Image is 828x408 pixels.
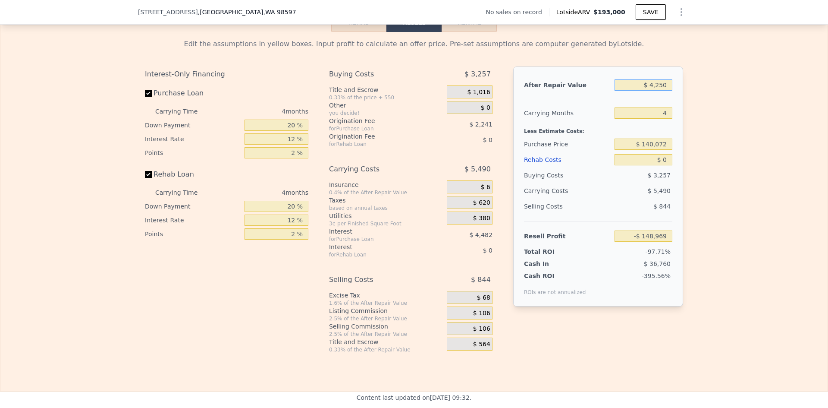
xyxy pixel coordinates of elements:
[329,220,443,227] div: 3¢ per Finished Square Foot
[145,227,241,241] div: Points
[329,141,425,148] div: for Rehab Loan
[329,85,443,94] div: Title and Escrow
[469,121,492,128] span: $ 2,241
[464,66,491,82] span: $ 3,257
[524,272,586,280] div: Cash ROI
[329,205,443,212] div: based on annual taxes
[329,196,443,205] div: Taxes
[524,77,611,93] div: After Repair Value
[483,136,492,143] span: $ 0
[155,104,211,118] div: Carrying Time
[593,9,625,16] span: $193,000
[329,125,425,132] div: for Purchase Loan
[329,346,443,353] div: 0.33% of the After Repair Value
[644,260,671,267] span: $ 36,760
[329,66,425,82] div: Buying Costs
[329,132,425,141] div: Origination Fee
[145,132,241,146] div: Interest Rate
[648,187,671,194] span: $ 5,490
[653,203,671,210] span: $ 844
[329,251,425,258] div: for Rehab Loan
[524,183,578,199] div: Carrying Costs
[469,231,492,238] span: $ 4,482
[329,322,443,331] div: Selling Commission
[473,310,490,317] span: $ 106
[329,236,425,243] div: for Purchase Loan
[145,167,241,182] label: Rehab Loan
[524,199,611,214] div: Selling Costs
[473,215,490,222] span: $ 380
[145,39,683,49] div: Edit the assumptions in yellow boxes. Input profit to calculate an offer price. Pre-set assumptio...
[329,161,425,177] div: Carrying Costs
[329,243,425,251] div: Interest
[467,89,490,96] span: $ 1,016
[329,227,425,236] div: Interest
[329,94,443,101] div: 0.33% of the price + 550
[524,121,672,136] div: Less Estimate Costs:
[524,259,578,268] div: Cash In
[329,117,425,125] div: Origination Fee
[329,101,443,110] div: Other
[473,199,490,207] span: $ 620
[483,247,492,254] span: $ 0
[329,307,443,315] div: Listing Commission
[329,212,443,220] div: Utilities
[329,315,443,322] div: 2.5% of the After Repair Value
[481,104,490,112] span: $ 0
[473,341,490,348] span: $ 564
[471,272,491,288] span: $ 844
[329,272,425,288] div: Selling Costs
[215,186,308,199] div: 4 months
[145,213,241,227] div: Interest Rate
[329,180,443,189] div: Insurance
[263,9,296,16] span: , WA 98597
[329,291,443,300] div: Excise Tax
[524,152,611,168] div: Rehab Costs
[464,161,491,177] span: $ 5,490
[329,110,443,117] div: you decide!
[145,118,241,132] div: Down Payment
[198,8,296,16] span: , [GEOGRAPHIC_DATA]
[524,136,611,152] div: Purchase Price
[215,104,308,118] div: 4 months
[648,172,671,179] span: $ 3,257
[329,300,443,307] div: 1.6% of the After Repair Value
[646,248,671,255] span: -97.71%
[524,247,578,256] div: Total ROI
[636,4,666,20] button: SAVE
[524,280,586,296] div: ROIs are not annualized
[524,168,611,183] div: Buying Costs
[145,199,241,213] div: Down Payment
[145,171,152,178] input: Rehab Loan
[673,3,690,21] button: Show Options
[155,186,211,199] div: Carrying Time
[145,66,308,82] div: Interest-Only Financing
[486,8,549,16] div: No sales on record
[329,331,443,338] div: 2.5% of the After Repair Value
[329,338,443,346] div: Title and Escrow
[524,105,611,121] div: Carrying Months
[145,146,241,160] div: Points
[524,228,611,244] div: Resell Profit
[329,189,443,196] div: 0.4% of the After Repair Value
[556,8,593,16] span: Lotside ARV
[473,325,490,333] span: $ 106
[642,272,671,279] span: -395.56%
[145,90,152,97] input: Purchase Loan
[481,183,490,191] span: $ 6
[477,294,490,302] span: $ 68
[138,8,198,16] span: [STREET_ADDRESS]
[145,85,241,101] label: Purchase Loan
